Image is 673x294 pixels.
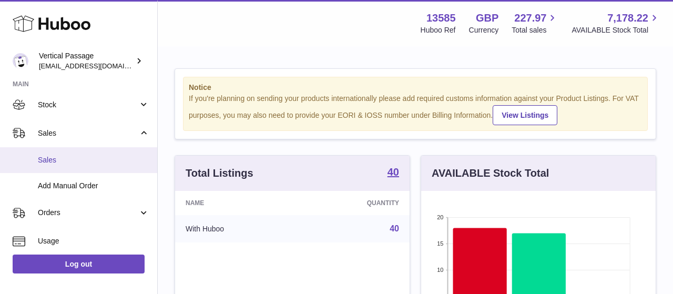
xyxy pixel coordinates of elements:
strong: Notice [189,83,642,93]
div: Huboo Ref [421,25,456,35]
a: View Listings [493,105,557,125]
span: Total sales [512,25,558,35]
div: Currency [469,25,499,35]
th: Quantity [299,191,410,215]
span: Usage [38,236,149,246]
a: 7,178.22 AVAILABLE Stock Total [572,11,660,35]
td: With Huboo [175,215,299,242]
span: [EMAIL_ADDRESS][DOMAIN_NAME] [39,62,155,70]
text: 20 [437,214,443,220]
img: internalAdmin-13585@internal.huboo.com [13,53,28,69]
span: Sales [38,128,138,138]
a: 40 [390,224,399,233]
strong: 40 [388,167,399,177]
div: Vertical Passage [39,51,134,71]
strong: 13585 [426,11,456,25]
span: 227.97 [514,11,546,25]
span: Orders [38,208,138,218]
a: 40 [388,167,399,179]
span: 7,178.22 [607,11,648,25]
strong: GBP [476,11,498,25]
text: 10 [437,267,443,273]
a: Log out [13,255,145,273]
span: AVAILABLE Stock Total [572,25,660,35]
h3: AVAILABLE Stock Total [432,166,549,180]
a: 227.97 Total sales [512,11,558,35]
span: Sales [38,155,149,165]
div: If you're planning on sending your products internationally please add required customs informati... [189,94,642,125]
span: Stock [38,100,138,110]
text: 15 [437,240,443,247]
span: Add Manual Order [38,181,149,191]
th: Name [175,191,299,215]
h3: Total Listings [186,166,253,180]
